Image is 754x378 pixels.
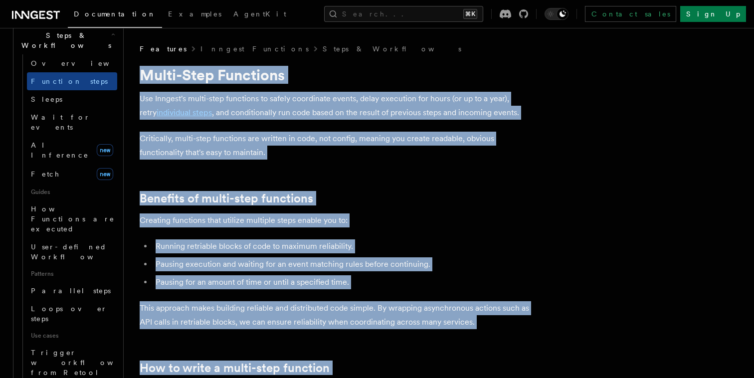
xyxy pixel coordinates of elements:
[162,3,227,27] a: Examples
[140,44,187,54] span: Features
[585,6,676,22] a: Contact sales
[27,108,117,136] a: Wait for events
[27,72,117,90] a: Function steps
[140,132,539,160] p: Critically, multi-step functions are written in code, not config, meaning you create readable, ob...
[153,257,539,271] li: Pausing execution and waiting for an event matching rules before continuing.
[27,266,117,282] span: Patterns
[17,30,111,50] span: Steps & Workflows
[27,200,117,238] a: How Functions are executed
[140,301,539,329] p: This approach makes building reliable and distributed code simple. By wrapping asynchronous actio...
[31,77,108,85] span: Function steps
[97,168,113,180] span: new
[31,113,90,131] span: Wait for events
[68,3,162,28] a: Documentation
[31,243,121,261] span: User-defined Workflows
[200,44,309,54] a: Inngest Functions
[27,136,117,164] a: AI Inferencenew
[31,205,115,233] span: How Functions are executed
[140,213,539,227] p: Creating functions that utilize multiple steps enable you to:
[323,44,461,54] a: Steps & Workflows
[27,300,117,328] a: Loops over steps
[227,3,292,27] a: AgentKit
[17,26,117,54] button: Steps & Workflows
[680,6,746,22] a: Sign Up
[27,54,117,72] a: Overview
[545,8,568,20] button: Toggle dark mode
[233,10,286,18] span: AgentKit
[31,170,60,178] span: Fetch
[140,361,330,375] a: How to write a multi-step function
[140,92,539,120] p: Use Inngest's multi-step functions to safely coordinate events, delay execution for hours (or up ...
[31,287,111,295] span: Parallel steps
[153,275,539,289] li: Pausing for an amount of time or until a specified time.
[31,59,134,67] span: Overview
[27,164,117,184] a: Fetchnew
[27,184,117,200] span: Guides
[168,10,221,18] span: Examples
[157,108,212,117] a: individual steps
[140,191,313,205] a: Benefits of multi-step functions
[31,95,62,103] span: Sleeps
[324,6,483,22] button: Search...⌘K
[140,66,539,84] h1: Multi-Step Functions
[97,144,113,156] span: new
[463,9,477,19] kbd: ⌘K
[27,328,117,344] span: Use cases
[31,305,107,323] span: Loops over steps
[153,239,539,253] li: Running retriable blocks of code to maximum reliability.
[27,90,117,108] a: Sleeps
[31,141,89,159] span: AI Inference
[27,238,117,266] a: User-defined Workflows
[31,349,141,377] span: Trigger workflows from Retool
[74,10,156,18] span: Documentation
[27,282,117,300] a: Parallel steps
